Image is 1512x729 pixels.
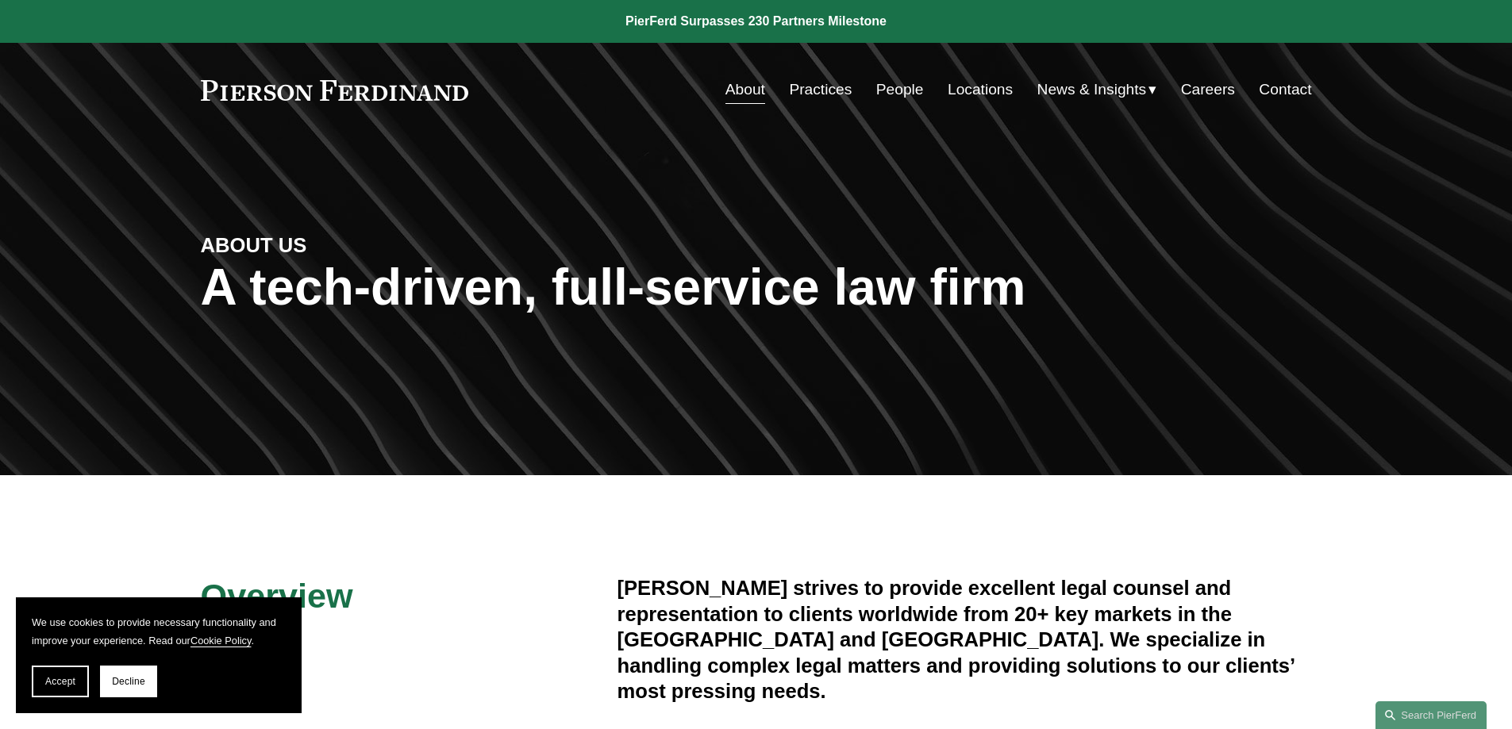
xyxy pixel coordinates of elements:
[32,666,89,697] button: Accept
[32,613,286,650] p: We use cookies to provide necessary functionality and improve your experience. Read our .
[1037,75,1157,105] a: folder dropdown
[1037,76,1147,104] span: News & Insights
[190,635,252,647] a: Cookie Policy
[100,666,157,697] button: Decline
[617,575,1312,704] h4: [PERSON_NAME] strives to provide excellent legal counsel and representation to clients worldwide ...
[876,75,924,105] a: People
[201,234,307,256] strong: ABOUT US
[45,676,75,687] span: Accept
[201,259,1312,317] h1: A tech-driven, full-service law firm
[1181,75,1235,105] a: Careers
[1375,701,1487,729] a: Search this site
[112,676,145,687] span: Decline
[16,597,302,713] section: Cookie banner
[201,577,353,615] span: Overview
[725,75,765,105] a: About
[1259,75,1311,105] a: Contact
[948,75,1013,105] a: Locations
[789,75,852,105] a: Practices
